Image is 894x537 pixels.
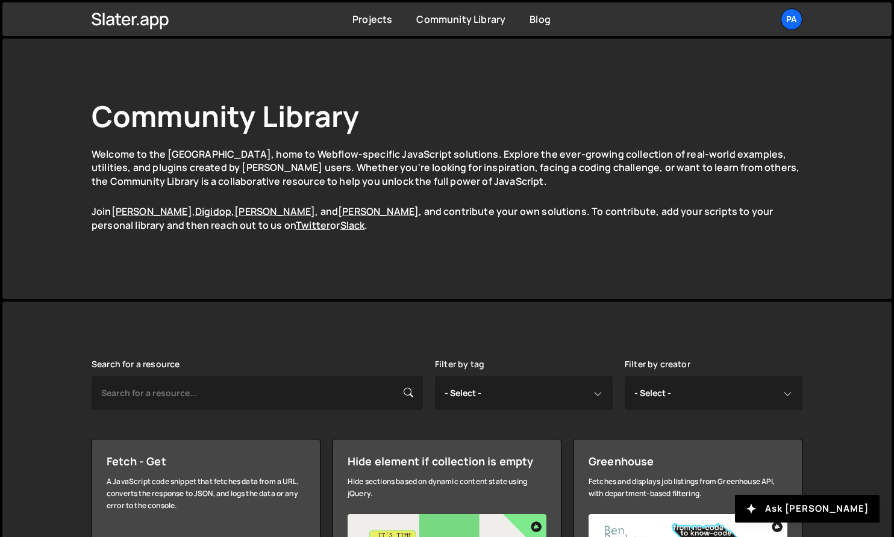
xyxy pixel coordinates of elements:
div: Greenhouse [589,454,787,468]
div: Hide element if collection is empty [348,454,546,468]
div: A JavaScript code snippet that fetches data from a URL, converts the response to JSON, and logs t... [107,476,305,512]
a: Pa [781,8,802,30]
a: [PERSON_NAME] [111,205,192,218]
a: Community Library [416,13,505,26]
a: Blog [530,13,551,26]
a: Slack [340,219,365,232]
div: Fetches and displays job listings from Greenhouse API, with department-based filtering. [589,476,787,500]
a: Twitter [296,219,330,232]
a: Projects [352,13,392,26]
a: [PERSON_NAME] [338,205,419,218]
p: Welcome to the [GEOGRAPHIC_DATA], home to Webflow-specific JavaScript solutions. Explore the ever... [92,147,802,188]
label: Filter by tag [435,359,484,369]
h1: Community Library [92,96,802,135]
a: Digidop [195,205,231,218]
label: Filter by creator [625,359,690,369]
div: Fetch - Get [107,454,305,468]
div: Hide sections based on dynamic content state using jQuery. [348,476,546,500]
a: [PERSON_NAME] [234,205,315,218]
input: Search for a resource... [92,376,423,410]
p: Join , , , and , and contribute your own solutions. To contribute, add your scripts to your perso... [92,205,802,232]
label: Search for a resource [92,359,180,369]
button: Ask [PERSON_NAME] [735,495,880,523]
